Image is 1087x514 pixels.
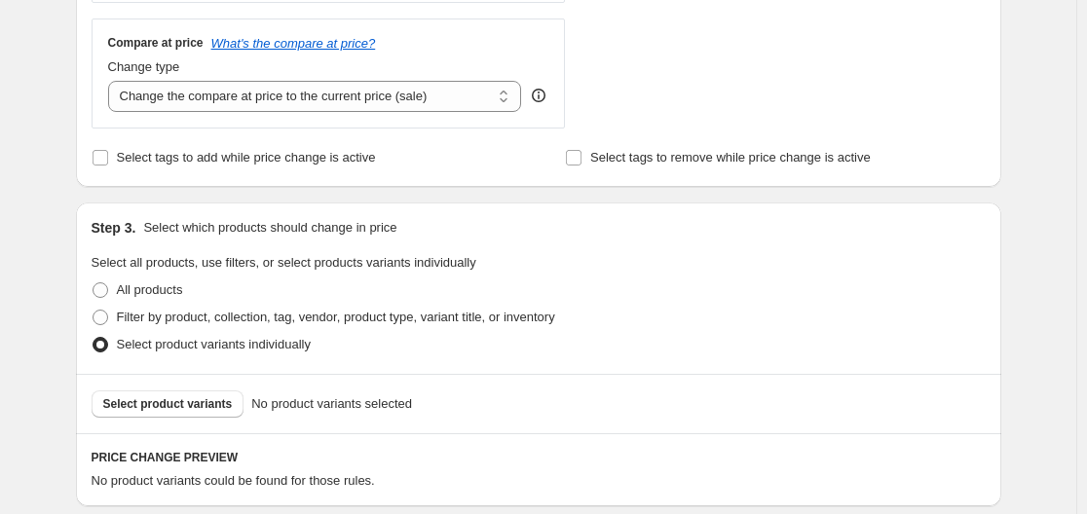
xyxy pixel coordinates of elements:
div: help [529,86,548,105]
span: All products [117,282,183,297]
span: Select product variants individually [117,337,311,351]
h6: PRICE CHANGE PREVIEW [92,450,986,465]
span: Select tags to add while price change is active [117,150,376,165]
button: Select product variants [92,390,244,418]
p: Select which products should change in price [143,218,396,238]
span: Select tags to remove while price change is active [590,150,871,165]
span: Select all products, use filters, or select products variants individually [92,255,476,270]
span: No product variants selected [251,394,412,414]
span: Change type [108,59,180,74]
button: What's the compare at price? [211,36,376,51]
h3: Compare at price [108,35,204,51]
span: Filter by product, collection, tag, vendor, product type, variant title, or inventory [117,310,555,324]
span: No product variants could be found for those rules. [92,473,375,488]
h2: Step 3. [92,218,136,238]
span: Select product variants [103,396,233,412]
